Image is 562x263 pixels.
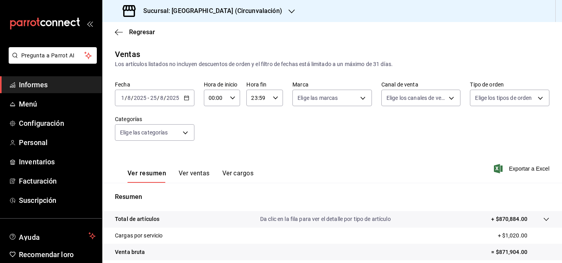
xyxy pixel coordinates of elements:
[157,95,159,101] font: /
[87,20,93,27] button: abrir_cajón_menú
[179,169,210,177] font: Ver ventas
[19,233,40,241] font: Ayuda
[6,57,97,65] a: Pregunta a Parrot AI
[115,249,145,255] font: Venta bruta
[19,250,74,259] font: Recomendar loro
[160,95,164,101] input: --
[115,28,155,36] button: Regresar
[260,216,391,222] font: Da clic en la fila para ver el detalle por tipo de artículo
[115,216,159,222] font: Total de artículos
[292,81,309,88] font: Marca
[115,50,140,59] font: Ventas
[509,166,549,172] font: Exportar a Excel
[120,129,168,136] font: Elige las categorías
[498,232,527,239] font: + $1,020.00
[115,193,142,200] font: Resumen
[148,95,149,101] font: -
[128,169,253,183] div: pestañas de navegación
[127,95,131,101] input: --
[133,95,147,101] input: ----
[164,95,166,101] font: /
[128,169,166,177] font: Ver resumen
[19,177,57,185] font: Facturación
[475,95,532,101] font: Elige los tipos de orden
[115,116,142,122] font: Categorías
[491,249,527,255] font: = $871,904.00
[115,61,393,67] font: Los artículos listados no incluyen descuentos de orden y el filtro de fechas está limitado a un m...
[298,95,338,101] font: Elige las marcas
[143,7,282,15] font: Sucursal: [GEOGRAPHIC_DATA] (Circunvalación)
[19,138,48,147] font: Personal
[204,81,238,88] font: Hora de inicio
[9,47,97,64] button: Pregunta a Parrot AI
[470,81,504,88] font: Tipo de orden
[131,95,133,101] font: /
[19,100,37,108] font: Menú
[129,28,155,36] font: Regresar
[150,95,157,101] input: --
[21,52,75,59] font: Pregunta a Parrot AI
[19,158,55,166] font: Inventarios
[491,216,527,222] font: + $870,884.00
[381,81,418,88] font: Canal de venta
[121,95,125,101] input: --
[386,95,449,101] font: Elige los canales de venta
[19,81,48,89] font: Informes
[125,95,127,101] font: /
[19,196,56,204] font: Suscripción
[495,164,549,173] button: Exportar a Excel
[246,81,266,88] font: Hora fin
[222,169,254,177] font: Ver cargos
[115,232,163,239] font: Cargas por servicio
[166,95,179,101] input: ----
[115,81,130,88] font: Fecha
[19,119,64,127] font: Configuración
